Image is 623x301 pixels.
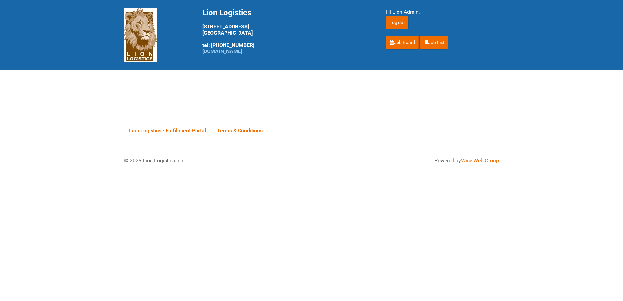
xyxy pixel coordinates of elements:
div: Powered by [320,157,499,165]
a: Terms & Conditions [212,120,268,140]
a: Job List [420,36,448,49]
a: Job Board [386,36,419,49]
div: [STREET_ADDRESS] [GEOGRAPHIC_DATA] tel: [PHONE_NUMBER] [202,8,370,54]
img: Lion Logistics [124,8,157,62]
div: © 2025 Lion Logistics Inc [119,152,308,169]
a: Lion Logistics - Fulfillment Portal [124,120,211,140]
a: [DOMAIN_NAME] [202,48,242,54]
span: Terms & Conditions [217,127,263,134]
a: Wise Web Group [461,157,499,164]
div: Hi Lion Admin, [386,8,499,16]
input: Log out [386,16,408,29]
span: Lion Logistics - Fulfillment Portal [129,127,206,134]
a: Lion Logistics [124,32,157,38]
span: Lion Logistics [202,8,251,17]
